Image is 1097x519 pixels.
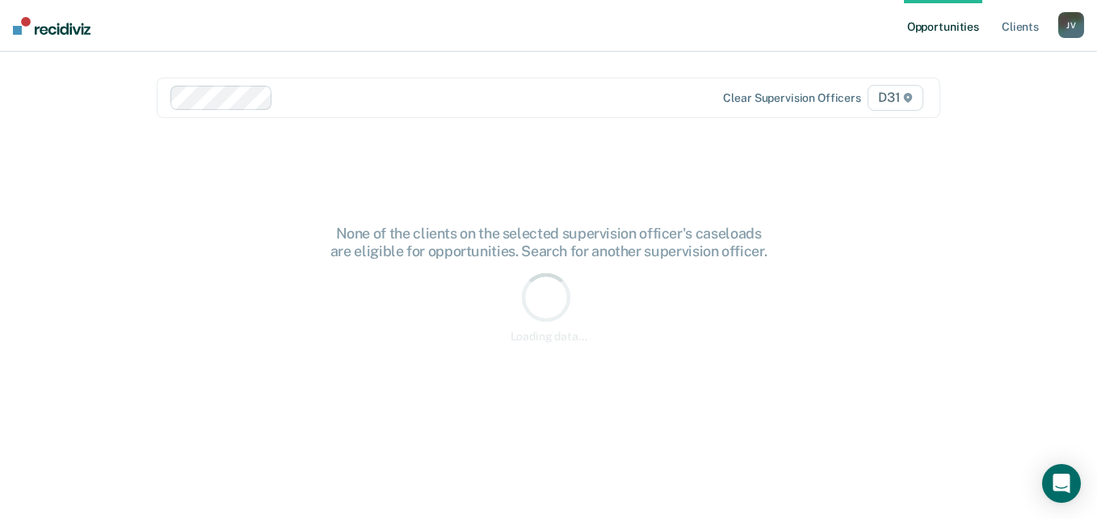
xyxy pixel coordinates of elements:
[511,330,587,344] div: Loading data...
[1058,12,1084,38] button: JV
[723,91,860,105] div: Clear supervision officers
[1058,12,1084,38] div: J V
[1042,464,1081,503] div: Open Intercom Messenger
[868,85,923,111] span: D31
[13,17,90,35] img: Recidiviz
